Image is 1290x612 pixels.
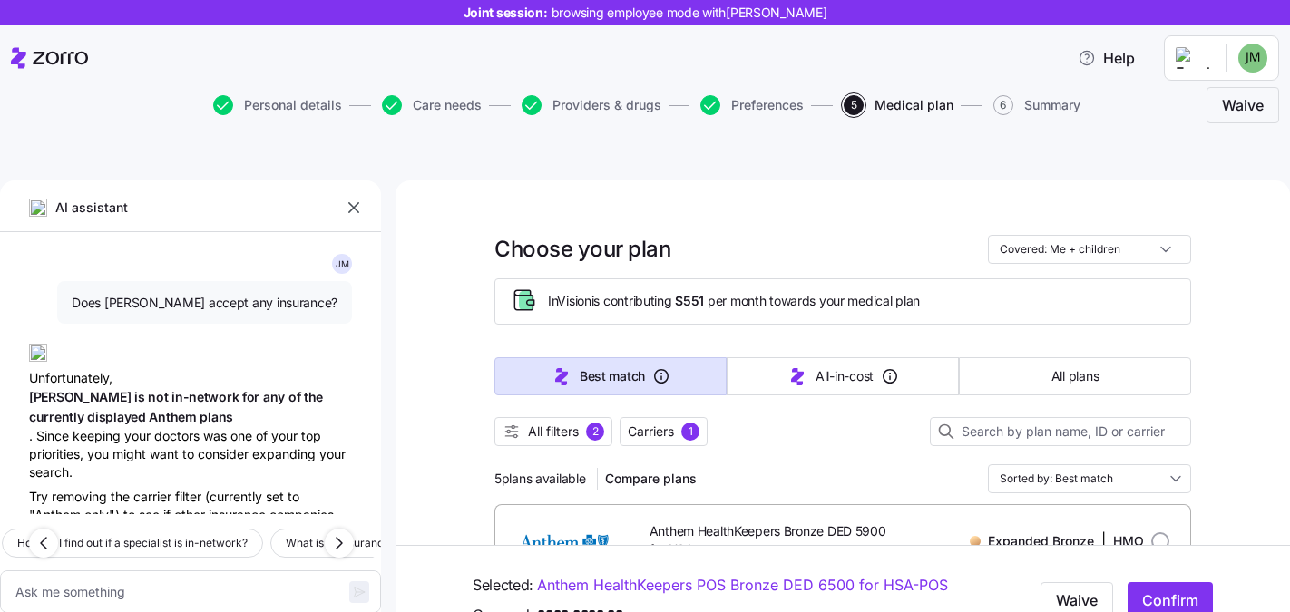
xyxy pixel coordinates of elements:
[2,529,263,558] button: How do I find out if a specialist is in-network?
[930,417,1191,446] input: Search by plan name, ID or carrier
[1078,47,1135,69] span: Help
[628,423,674,441] span: Carriers
[552,99,661,112] span: Providers & drugs
[875,99,953,112] span: Medical plan
[537,575,948,597] a: Anthem HealthKeepers POS Bronze DED 6500 for HSA-POS
[675,292,704,310] span: $551
[620,417,708,446] button: Carriers1
[731,99,804,112] span: Preferences
[494,417,612,446] button: All filters2
[650,522,892,559] span: Anthem HealthKeepers Bronze DED 5900 for HSA
[494,235,670,263] h1: Choose your plan
[244,99,342,112] span: Personal details
[29,488,352,581] div: Try removing the carrier filter (currently set to "Anthem only") to see if other insurance compan...
[1051,367,1099,385] span: All plans
[605,470,697,488] span: Compare plans
[993,95,1080,115] button: 6Summary
[1238,44,1267,73] img: ce3654e533d8156cbde617345222133a
[336,259,349,268] span: J M
[464,4,827,22] span: Joint session:
[1024,99,1080,112] span: Summary
[1113,532,1144,550] span: HMO
[29,329,352,482] div: Unfortunately, . Since keeping your doctors was one of your top priorities, you might want to con...
[210,95,342,115] a: Personal details
[286,534,396,552] span: What is coinsurance?
[72,294,337,312] span: Does [PERSON_NAME] accept any insurance?
[681,423,699,441] div: 1
[844,95,864,115] span: 5
[988,532,1094,550] span: Expanded Bronze
[1142,589,1198,611] span: Confirm
[213,95,342,115] button: Personal details
[580,367,645,385] span: Best match
[29,199,47,217] img: ai-icon.png
[548,292,920,310] span: InVision is contributing per month towards your medical plan
[552,4,827,22] span: browsing employee mode with [PERSON_NAME]
[1063,40,1149,76] button: Help
[598,464,704,493] button: Compare plans
[840,95,953,115] a: 5Medical plan
[413,99,482,112] span: Care needs
[382,95,482,115] button: Care needs
[1056,589,1098,611] span: Waive
[518,95,661,115] a: Providers & drugs
[270,529,411,558] button: What is coinsurance?
[586,423,604,441] div: 2
[1222,94,1264,116] span: Waive
[988,464,1191,493] input: Order by dropdown
[54,198,129,218] span: AI assistant
[700,95,804,115] button: Preferences
[993,95,1013,115] span: 6
[528,423,579,441] span: All filters
[29,389,323,424] span: [PERSON_NAME] is not in-network for any of the currently displayed Anthem plans
[522,95,661,115] button: Providers & drugs
[378,95,482,115] a: Care needs
[1207,87,1279,123] button: Waive
[970,529,1144,552] div: |
[816,367,874,385] span: All-in-cost
[473,575,533,597] span: Selected:
[1176,47,1212,69] img: Employer logo
[17,534,248,552] span: How do I find out if a specialist is in-network?
[844,95,953,115] button: 5Medical plan
[697,95,804,115] a: Preferences
[509,520,621,563] img: Anthem
[29,344,47,362] img: ai-icon.png
[494,470,586,488] span: 5 plans available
